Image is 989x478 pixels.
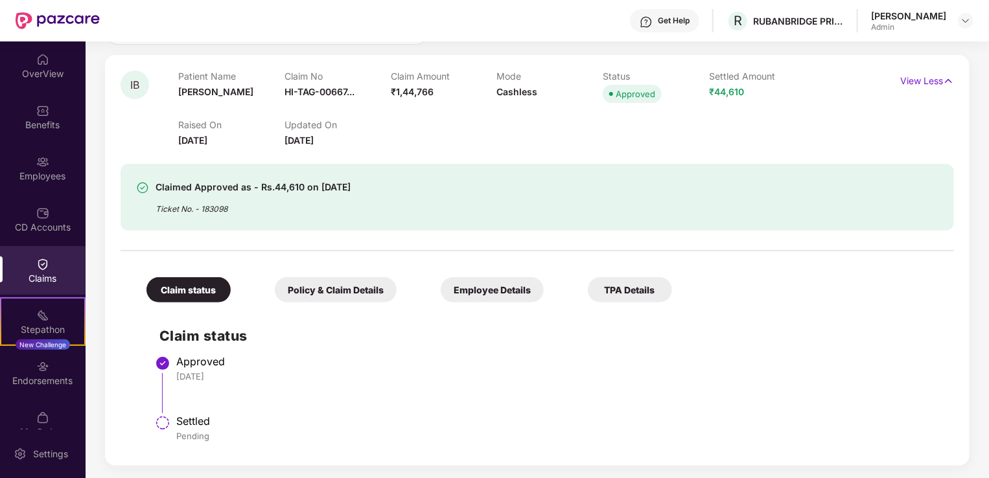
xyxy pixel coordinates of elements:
[441,277,544,302] div: Employee Details
[155,415,170,431] img: svg+xml;base64,PHN2ZyBpZD0iU3RlcC1QZW5kaW5nLTMyeDMyIiB4bWxucz0iaHR0cDovL3d3dy53My5vcmcvMjAwMC9zdm...
[176,415,941,427] div: Settled
[178,71,285,82] p: Patient Name
[871,22,946,32] div: Admin
[155,356,170,371] img: svg+xml;base64,PHN2ZyBpZD0iU3RlcC1Eb25lLTMyeDMyIiB4bWxucz0iaHR0cDovL3d3dy53My5vcmcvMjAwMC9zdmciIH...
[176,430,941,442] div: Pending
[496,71,603,82] p: Mode
[391,71,497,82] p: Claim Amount
[176,355,941,368] div: Approved
[146,277,231,302] div: Claim status
[36,309,49,322] img: svg+xml;base64,PHN2ZyB4bWxucz0iaHR0cDovL3d3dy53My5vcmcvMjAwMC9zdmciIHdpZHRoPSIyMSIgaGVpZ2h0PSIyMC...
[130,80,139,91] span: IB
[285,71,391,82] p: Claim No
[658,16,690,26] div: Get Help
[159,325,941,347] h2: Claim status
[900,71,954,88] p: View Less
[1,323,84,336] div: Stepathon
[285,135,314,146] span: [DATE]
[285,86,355,97] span: HI-TAG-00667...
[178,86,253,97] span: [PERSON_NAME]
[156,195,351,215] div: Ticket No. - 183098
[871,10,946,22] div: [PERSON_NAME]
[36,360,49,373] img: svg+xml;base64,PHN2ZyBpZD0iRW5kb3JzZW1lbnRzIiB4bWxucz0iaHR0cDovL3d3dy53My5vcmcvMjAwMC9zdmciIHdpZH...
[16,339,70,350] div: New Challenge
[14,448,27,461] img: svg+xml;base64,PHN2ZyBpZD0iU2V0dGluZy0yMHgyMCIgeG1sbnM9Imh0dHA6Ly93d3cudzMub3JnLzIwMDAvc3ZnIiB3aW...
[275,277,397,302] div: Policy & Claim Details
[178,119,285,130] p: Raised On
[36,411,49,424] img: svg+xml;base64,PHN2ZyBpZD0iTXlfT3JkZXJzIiBkYXRhLW5hbWU9Ik15IE9yZGVycyIgeG1sbnM9Imh0dHA6Ly93d3cudz...
[753,15,844,27] div: RUBANBRIDGE PRIVATE LIMITED
[36,53,49,66] img: svg+xml;base64,PHN2ZyBpZD0iSG9tZSIgeG1sbnM9Imh0dHA6Ly93d3cudzMub3JnLzIwMDAvc3ZnIiB3aWR0aD0iMjAiIG...
[616,87,655,100] div: Approved
[36,207,49,220] img: svg+xml;base64,PHN2ZyBpZD0iQ0RfQWNjb3VudHMiIGRhdGEtbmFtZT0iQ0QgQWNjb3VudHMiIHhtbG5zPSJodHRwOi8vd3...
[391,86,434,97] span: ₹1,44,766
[960,16,971,26] img: svg+xml;base64,PHN2ZyBpZD0iRHJvcGRvd24tMzJ4MzIiIHhtbG5zPSJodHRwOi8vd3d3LnczLm9yZy8yMDAwL3N2ZyIgd2...
[709,71,815,82] p: Settled Amount
[36,258,49,271] img: svg+xml;base64,PHN2ZyBpZD0iQ2xhaW0iIHhtbG5zPSJodHRwOi8vd3d3LnczLm9yZy8yMDAwL3N2ZyIgd2lkdGg9IjIwIi...
[176,370,941,382] div: [DATE]
[496,86,537,97] span: Cashless
[603,71,709,82] p: Status
[156,179,351,195] div: Claimed Approved as - Rs.44,610 on [DATE]
[285,119,391,130] p: Updated On
[136,181,149,194] img: svg+xml;base64,PHN2ZyBpZD0iU3VjY2Vzcy0zMngzMiIgeG1sbnM9Imh0dHA6Ly93d3cudzMub3JnLzIwMDAvc3ZnIiB3aW...
[734,13,742,28] span: R
[178,135,207,146] span: [DATE]
[640,16,653,28] img: svg+xml;base64,PHN2ZyBpZD0iSGVscC0zMngzMiIgeG1sbnM9Imh0dHA6Ly93d3cudzMub3JnLzIwMDAvc3ZnIiB3aWR0aD...
[943,74,954,88] img: svg+xml;base64,PHN2ZyB4bWxucz0iaHR0cDovL3d3dy53My5vcmcvMjAwMC9zdmciIHdpZHRoPSIxNyIgaGVpZ2h0PSIxNy...
[36,104,49,117] img: svg+xml;base64,PHN2ZyBpZD0iQmVuZWZpdHMiIHhtbG5zPSJodHRwOi8vd3d3LnczLm9yZy8yMDAwL3N2ZyIgd2lkdGg9Ij...
[36,155,49,168] img: svg+xml;base64,PHN2ZyBpZD0iRW1wbG95ZWVzIiB4bWxucz0iaHR0cDovL3d3dy53My5vcmcvMjAwMC9zdmciIHdpZHRoPS...
[16,12,100,29] img: New Pazcare Logo
[588,277,672,302] div: TPA Details
[709,86,744,97] span: ₹44,610
[29,448,72,461] div: Settings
